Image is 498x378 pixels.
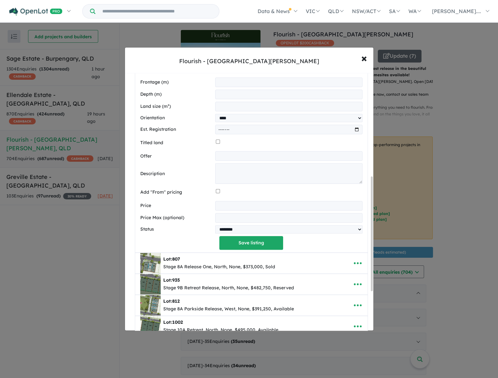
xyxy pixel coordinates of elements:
label: Titled land [140,139,214,147]
b: Lot: [163,319,183,325]
input: Try estate name, suburb, builder or developer [97,4,218,18]
div: Flourish - [GEOGRAPHIC_DATA][PERSON_NAME] [179,57,319,65]
img: Flourish%20-%20South%20Maclean%20-%20Lot%20935___1751848130.png [140,274,161,294]
label: Offer [140,152,213,160]
img: Flourish%20-%20South%20Maclean%20-%20Lot%20812___1754024876.png [140,295,161,315]
span: [PERSON_NAME].... [432,8,481,14]
label: Status [140,226,213,233]
img: Flourish%20-%20South%20Maclean%20-%20Lot%20807___1751595469.png [140,253,161,273]
span: × [361,51,367,65]
label: Description [140,170,213,178]
div: Stage 8A Parkside Release, West, None, $391,250, Available [163,305,294,313]
span: 1002 [172,319,183,325]
b: Lot: [163,256,180,262]
img: Openlot PRO Logo White [9,8,62,16]
span: 807 [172,256,180,262]
span: 935 [172,277,180,283]
label: Add "From" pricing [140,189,214,196]
div: Stage 9B Retreat Release, North, None, $482,750, Reserved [163,284,294,292]
label: Frontage (m) [140,78,213,86]
span: 812 [172,298,180,304]
label: Depth (m) [140,91,213,98]
label: Land size (m²) [140,103,213,110]
label: Price Max (optional) [140,214,213,222]
label: Price [140,202,213,210]
label: Orientation [140,114,213,122]
b: Lot: [163,277,180,283]
div: Stage 10A Retreat, North, None, $495,000, Available [163,326,278,334]
img: Flourish%20-%20South%20Maclean%20-%20Lot%201002___1754024980.png [140,316,161,337]
label: Est. Registration [140,126,213,133]
button: Save listing [219,236,283,250]
div: Stage 8A Release One, North, None, $373,000, Sold [163,263,275,271]
b: Lot: [163,298,180,304]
